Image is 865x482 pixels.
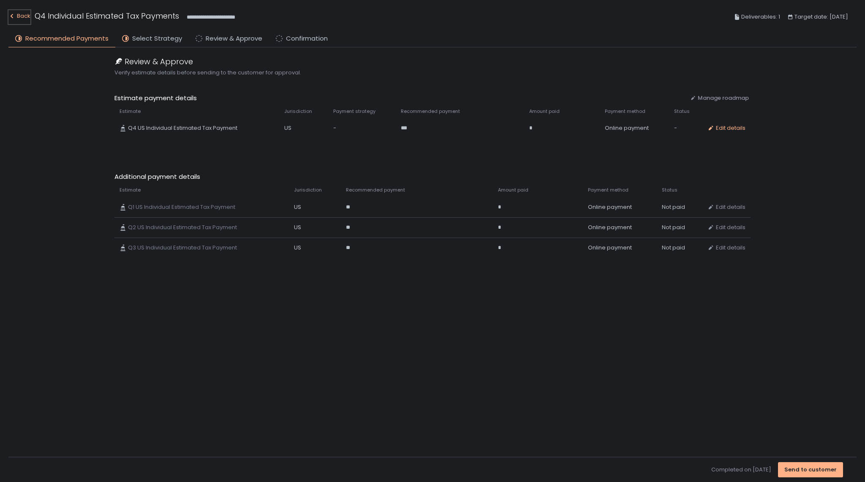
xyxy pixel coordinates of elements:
span: Target date: [DATE] [794,12,848,22]
span: Q1 US Individual Estimated Tax Payment [128,203,235,211]
h1: Q4 Individual Estimated Tax Payments [35,10,179,22]
span: Manage roadmap [698,94,749,102]
span: Online payment [588,244,632,252]
button: Edit details [707,224,745,231]
span: Verify estimate details before sending to the customer for approval. [114,69,751,77]
div: US [294,224,336,231]
span: Amount paid [498,187,528,193]
span: Online payment [588,224,632,231]
span: Recommended Payments [25,34,109,44]
span: Review & Approve [125,56,193,67]
span: Recommended payment [346,187,405,193]
span: Select Strategy [132,34,182,44]
span: Additional payment details [114,172,751,182]
div: US [294,244,336,252]
span: Completed on [DATE] [711,466,771,474]
div: Not paid [662,224,697,231]
button: Send to customer [778,462,843,477]
span: Jurisdiction [284,108,312,115]
span: Online payment [605,124,649,132]
span: Payment method [588,187,628,193]
button: Back [8,10,30,24]
button: Manage roadmap [690,94,749,102]
span: Payment strategy [333,108,375,115]
span: Q4 US Individual Estimated Tax Payment [128,124,237,132]
span: Estimate [120,108,141,115]
span: Jurisdiction [294,187,322,193]
span: Payment method [605,108,645,115]
span: Deliverables: 1 [741,12,780,22]
span: Estimate [120,187,141,193]
span: Status [674,108,690,115]
div: - [674,124,697,132]
div: US [294,203,336,211]
button: Edit details [707,124,745,132]
div: Not paid [662,203,697,211]
span: Estimate payment details [114,93,683,103]
span: Confirmation [286,34,328,44]
div: Send to customer [784,466,837,474]
button: Edit details [707,203,745,211]
span: Recommended payment [401,108,460,115]
span: Status [662,187,677,193]
div: US [284,124,323,132]
span: Q3 US Individual Estimated Tax Payment [128,244,237,252]
div: Back [8,11,30,21]
div: - [333,124,391,132]
button: Edit details [707,244,745,252]
span: Online payment [588,203,632,211]
span: Amount paid [529,108,560,115]
span: Review & Approve [206,34,262,44]
div: Not paid [662,244,697,252]
span: Q2 US Individual Estimated Tax Payment [128,224,237,231]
